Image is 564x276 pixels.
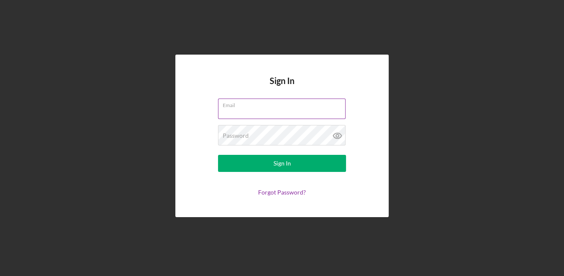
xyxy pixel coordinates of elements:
label: Email [223,99,346,108]
a: Forgot Password? [258,189,306,196]
h4: Sign In [270,76,294,99]
button: Sign In [218,155,346,172]
div: Sign In [273,155,291,172]
label: Password [223,132,249,139]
